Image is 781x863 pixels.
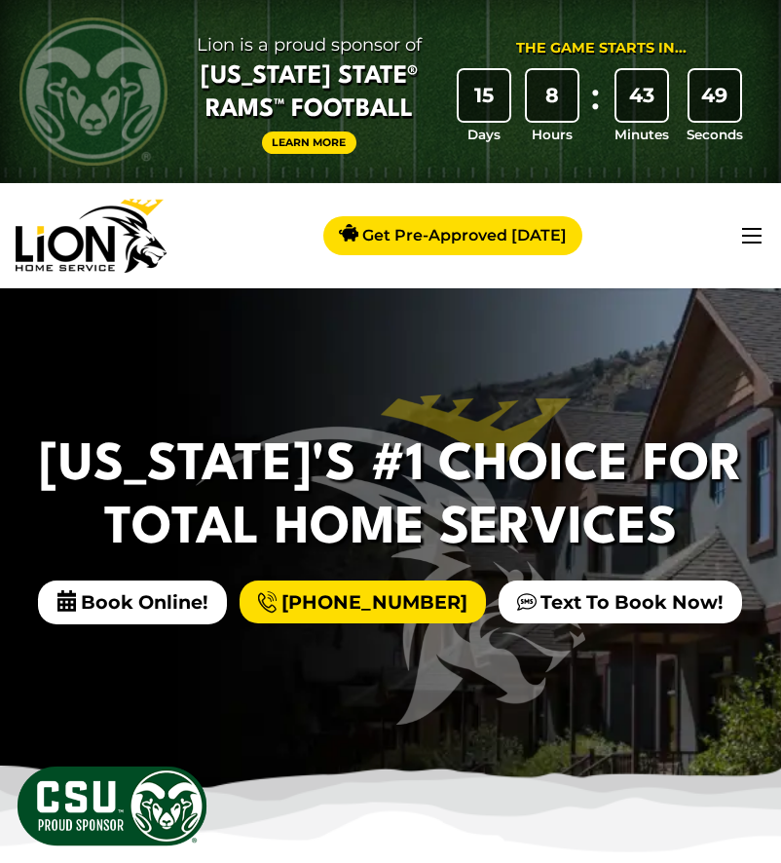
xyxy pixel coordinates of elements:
div: 43 [616,70,667,121]
a: Text To Book Now! [499,581,742,623]
span: Seconds [687,125,743,144]
div: 15 [459,70,509,121]
a: Get Pre-Approved [DATE] [323,216,582,255]
span: Minutes [614,125,669,144]
span: Days [467,125,501,144]
h2: [US_STATE]'s #1 Choice For Total Home Services [35,435,746,561]
div: 49 [689,70,740,121]
span: Hours [532,125,573,144]
a: Learn More [262,131,357,154]
img: CSU Rams logo [19,18,167,166]
span: [US_STATE] State® Rams™ Football [177,60,440,127]
img: CSU Sponsor Badge [15,764,209,848]
div: The Game Starts in... [516,38,687,59]
img: Lion Home Service [16,199,167,273]
div: 8 [527,70,577,121]
div: : [586,70,606,145]
a: [PHONE_NUMBER] [240,581,486,623]
span: Book Online! [38,581,226,624]
span: Lion is a proud sponsor of [177,29,440,60]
